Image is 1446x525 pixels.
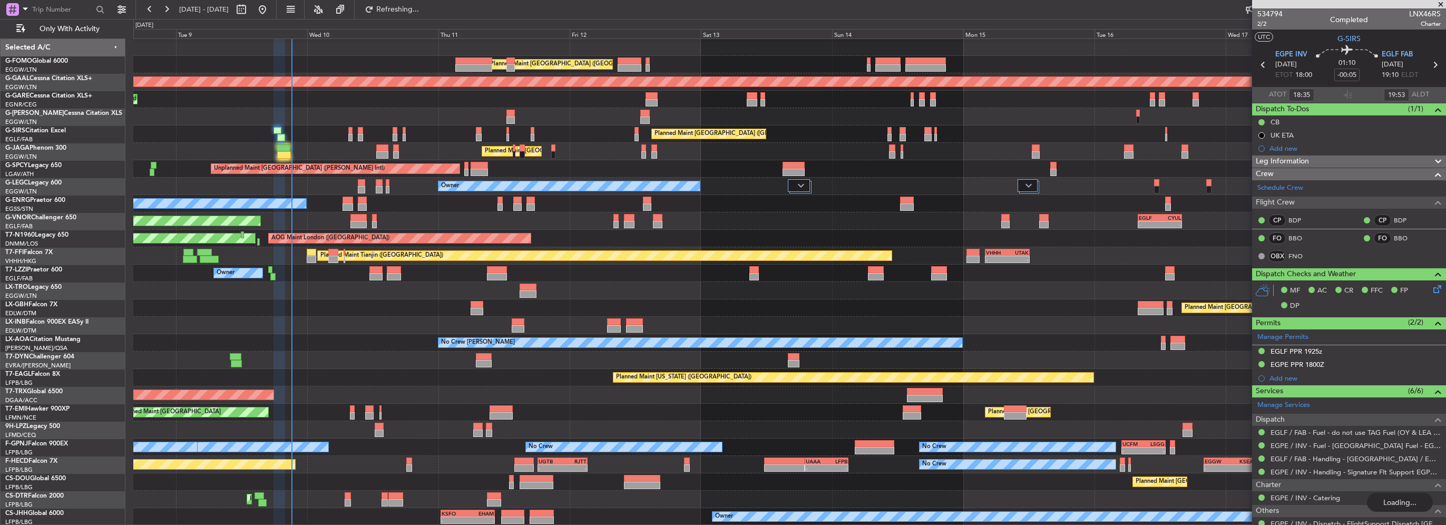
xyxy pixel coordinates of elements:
div: UTAK [1007,249,1029,256]
div: AOG Maint London ([GEOGRAPHIC_DATA]) [271,230,389,246]
div: EGGW [1205,458,1229,464]
a: DGAA/ACC [5,396,37,404]
div: Tue 16 [1095,29,1226,38]
span: F-GPNJ [5,441,28,447]
div: Fri 12 [570,29,701,38]
div: [DATE] [135,21,153,30]
a: EGGW/LTN [5,66,37,74]
div: Planned Maint [GEOGRAPHIC_DATA] ([GEOGRAPHIC_DATA]) [490,56,656,72]
a: EGLF/FAB [5,135,33,143]
span: (6/6) [1408,385,1423,396]
a: LX-AOACitation Mustang [5,336,81,343]
a: G-[PERSON_NAME]Cessna Citation XLS [5,110,122,116]
a: EGGW/LTN [5,188,37,196]
a: G-JAGAPhenom 300 [5,145,66,151]
div: Thu 11 [438,29,570,38]
a: EDLW/DTM [5,309,36,317]
span: 18:00 [1295,70,1312,81]
a: EGGW/LTN [5,153,37,161]
span: G-SIRS [1337,33,1361,44]
div: Planned Maint [GEOGRAPHIC_DATA] [120,404,221,420]
a: EGGW/LTN [5,292,37,300]
a: T7-N1960Legacy 650 [5,232,69,238]
span: ETOT [1275,70,1293,81]
a: EGPE / INV - Handling - Signature Flt Support EGPE / INV [1271,468,1441,477]
a: EGSS/STN [5,205,33,213]
span: Only With Activity [27,25,111,33]
div: Planned Maint [GEOGRAPHIC_DATA] ([GEOGRAPHIC_DATA]) [1136,474,1302,490]
a: FNO [1288,251,1312,261]
span: LX-INB [5,319,26,325]
a: DNMM/LOS [5,240,38,248]
div: - [563,465,587,471]
a: LFPB/LBG [5,501,33,509]
span: G-ENRG [5,197,30,203]
div: - [806,465,826,471]
span: CR [1344,286,1353,296]
div: CB [1271,118,1279,127]
a: T7-DYNChallenger 604 [5,354,74,360]
span: Leg Information [1256,155,1309,168]
span: 01:10 [1338,58,1355,69]
div: Planned Maint Tianjin ([GEOGRAPHIC_DATA]) [320,248,443,264]
span: Charter [1256,479,1281,491]
div: UAAA [806,458,826,464]
span: CS-DTR [5,493,28,499]
a: LX-GBHFalcon 7X [5,302,57,308]
span: 9H-LPZ [5,423,26,430]
span: CS-JHH [5,510,28,517]
span: T7-EMI [5,406,26,412]
div: EGLF [1139,215,1160,221]
a: BDP [1394,216,1418,225]
div: LSGG [1144,441,1165,447]
div: FO [1374,232,1391,244]
span: ALDT [1412,90,1429,100]
span: G-JAGA [5,145,30,151]
span: T7-FFI [5,249,24,256]
a: EGLF/FAB [5,275,33,283]
span: [DATE] [1382,60,1403,70]
span: MF [1290,286,1300,296]
span: Refreshing... [376,6,420,13]
div: Planned Maint [GEOGRAPHIC_DATA] ([GEOGRAPHIC_DATA]) [1185,300,1351,316]
span: G-GAAL [5,75,30,82]
a: 9H-LPZLegacy 500 [5,423,60,430]
a: G-SPCYLegacy 650 [5,162,62,169]
a: EGPE / INV - Fuel - [GEOGRAPHIC_DATA] Fuel - EGPE / INV [1271,441,1441,450]
div: - [1229,465,1253,471]
div: Owner [441,178,459,194]
input: Trip Number [32,2,93,17]
span: T7-LZZI [5,267,27,273]
a: Schedule Crew [1257,183,1303,193]
div: KSEA [1229,458,1253,464]
div: - [1122,448,1144,454]
div: Owner [715,509,733,524]
div: EHAM [468,510,494,517]
a: F-GPNJFalcon 900EX [5,441,68,447]
a: BBO [1288,234,1312,243]
a: LFPB/LBG [5,466,33,474]
span: LX-GBH [5,302,28,308]
div: UK ETA [1271,131,1294,140]
div: OBX [1268,250,1286,262]
div: CP [1374,215,1391,226]
input: --:-- [1289,89,1314,101]
input: --:-- [1384,89,1409,101]
a: T7-EMIHawker 900XP [5,406,70,412]
a: EVRA/[PERSON_NAME] [5,362,71,370]
div: - [539,465,562,471]
div: Add new [1269,374,1441,383]
a: T7-EAGLFalcon 8X [5,371,60,377]
div: Owner [217,265,235,281]
div: Mon 15 [963,29,1095,38]
a: T7-TRXGlobal 6500 [5,388,63,395]
span: EGLF FAB [1382,50,1413,60]
span: [DATE] [1275,60,1297,70]
button: Refreshing... [360,1,423,18]
button: UTC [1255,32,1273,42]
img: arrow-gray.svg [798,183,804,188]
span: CS-DOU [5,475,30,482]
div: Planned Maint [US_STATE] ([GEOGRAPHIC_DATA]) [616,370,751,385]
span: EGPE INV [1275,50,1307,60]
div: CYUL [1160,215,1181,221]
